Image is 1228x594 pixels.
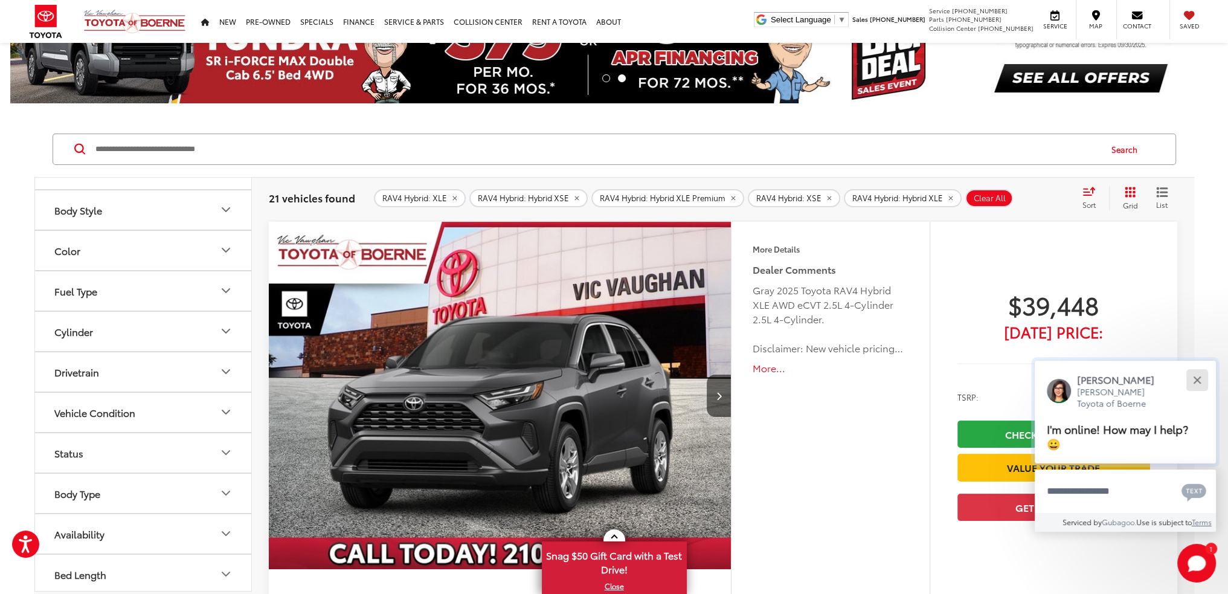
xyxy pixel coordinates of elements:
a: 2025 Toyota RAV4 Hybrid Hybrid XLE2025 Toyota RAV4 Hybrid Hybrid XLE2025 Toyota RAV4 Hybrid Hybri... [268,222,733,569]
div: Fuel Type [54,285,97,297]
span: Parts [929,15,944,24]
span: [DATE] Price: [957,326,1150,338]
button: Next image [707,375,731,417]
div: Bed Length [54,569,106,580]
button: remove RAV4%20Hybrid: Hybrid%20XSE [469,189,588,207]
span: 1 [1209,546,1212,551]
button: Chat with SMS [1178,477,1210,505]
span: [PHONE_NUMBER] [978,24,1034,33]
button: Less [1035,353,1072,375]
button: Body TypeBody Type [35,474,252,513]
div: Vehicle Condition [54,407,135,418]
div: Availability [219,526,233,541]
span: Map [1082,22,1109,30]
button: AvailabilityAvailability [35,514,252,554]
textarea: Type your message [1035,470,1216,513]
button: remove RAV4%20Hybrid: XSE [748,189,840,207]
div: Color [54,245,80,256]
a: Select Language​ [771,15,846,24]
span: Contact [1123,22,1151,30]
button: List View [1147,186,1177,210]
span: Service [929,6,950,15]
span: [PHONE_NUMBER] [870,15,925,24]
button: remove RAV4%20Hybrid: XLE [374,189,466,207]
span: Serviced by [1062,517,1102,527]
span: Select Language [771,15,831,24]
div: Body Style [54,204,102,216]
a: Check Availability [957,421,1150,448]
div: Gray 2025 Toyota RAV4 Hybrid XLE AWD eCVT 2.5L 4-Cylinder 2.5L 4-Cylinder. Disclaimer: New vehicl... [753,283,908,355]
span: RAV4 Hybrid: Hybrid XLE Premium [600,193,725,203]
svg: Start Chat [1177,544,1216,583]
button: Body StyleBody Style [35,190,252,230]
button: Clear All [965,189,1013,207]
button: remove RAV4%20Hybrid: Hybrid%20XLE%20Premium [591,189,744,207]
div: Color [219,243,233,257]
div: Body Type [54,488,100,499]
span: Less [1041,358,1058,369]
input: Search by Make, Model, or Keyword [94,135,1100,164]
a: Value Your Trade [957,454,1150,481]
div: Cylinder [54,326,93,337]
span: Use is subject to [1136,517,1192,527]
span: I'm online! How may I help? 😀 [1047,421,1188,451]
button: CylinderCylinder [35,312,252,351]
span: RAV4 Hybrid: XSE [756,193,821,203]
div: 2025 Toyota RAV4 Hybrid Hybrid XLE 0 [268,222,733,569]
h4: More Details [753,245,908,253]
button: More... [753,361,908,375]
div: Bed Length [219,567,233,581]
div: Vehicle Condition [219,405,233,419]
div: Drivetrain [54,366,99,378]
span: ▼ [838,15,846,24]
button: Bed LengthBed Length [35,555,252,594]
span: [PHONE_NUMBER] [946,15,1001,24]
button: remove RAV4%20Hybrid: Hybrid%20XLE [844,189,962,207]
svg: Text [1181,482,1206,502]
span: Service [1041,22,1069,30]
span: Saved [1176,22,1203,30]
div: Close[PERSON_NAME][PERSON_NAME] Toyota of BoerneI'm online! How may I help? 😀Type your messageCha... [1035,361,1216,532]
span: List [1156,199,1168,210]
span: Sort [1082,199,1096,210]
span: TSRP: [957,391,979,403]
div: Fuel Type [219,283,233,298]
span: ​ [834,15,835,24]
span: RAV4 Hybrid: Hybrid XSE [478,193,569,203]
button: Grid View [1109,186,1147,210]
span: [PHONE_NUMBER] [952,6,1008,15]
span: $39,448 [957,289,1150,320]
span: Snag $50 Gift Card with a Test Drive! [543,543,686,579]
button: DrivetrainDrivetrain [35,352,252,392]
span: Collision Center [929,24,976,33]
div: Status [54,447,83,459]
button: ColorColor [35,231,252,270]
span: 21 vehicles found [269,190,355,205]
span: Grid [1123,200,1138,210]
button: Select sort value [1076,186,1109,210]
button: Toggle Chat Window [1177,544,1216,583]
p: [PERSON_NAME] [1077,373,1166,386]
span: RAV4 Hybrid: Hybrid XLE [852,193,943,203]
div: Availability [54,528,104,540]
div: Body Type [219,486,233,500]
a: Terms [1192,517,1212,527]
div: Status [219,445,233,460]
button: Close [1184,367,1210,393]
img: Vic Vaughan Toyota of Boerne [83,9,186,34]
div: Drivetrain [219,364,233,379]
h5: Dealer Comments [753,262,908,277]
button: StatusStatus [35,433,252,473]
img: 2025 Toyota RAV4 Hybrid Hybrid XLE [268,222,733,570]
span: Clear All [974,193,1006,203]
button: Fuel TypeFuel Type [35,271,252,311]
div: Cylinder [219,324,233,338]
a: Gubagoo. [1102,517,1136,527]
span: RAV4 Hybrid: XLE [382,193,447,203]
button: Get Price Now [957,494,1150,521]
span: Sales [852,15,868,24]
p: [PERSON_NAME] Toyota of Boerne [1077,386,1166,410]
button: Vehicle ConditionVehicle Condition [35,393,252,432]
div: Body Style [219,202,233,217]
